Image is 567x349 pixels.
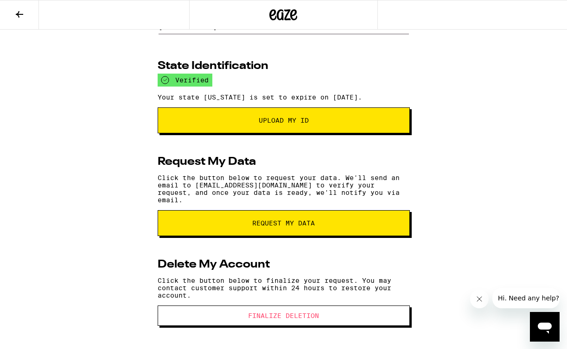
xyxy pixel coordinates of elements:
div: verified [158,74,212,87]
span: request my data [252,220,315,226]
p: Your state [US_STATE] is set to expire on [DATE]. [158,93,410,101]
iframe: Button to launch messaging window [530,312,560,342]
p: Click the button below to request your data. We'll send an email to [EMAIL_ADDRESS][DOMAIN_NAME] ... [158,174,410,204]
span: Upload My ID [259,117,309,124]
h2: Delete My Account [158,259,270,270]
iframe: Close message [470,290,489,308]
h2: State Identification [158,61,268,72]
span: Finalize Deletion [248,312,319,319]
p: Click the button below to finalize your request. You may contact customer support within 24 hours... [158,277,410,299]
button: Finalize Deletion [158,305,410,326]
h2: Request My Data [158,156,256,168]
button: Upload My ID [158,107,410,133]
button: request my data [158,210,410,236]
iframe: Message from company [492,288,560,308]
